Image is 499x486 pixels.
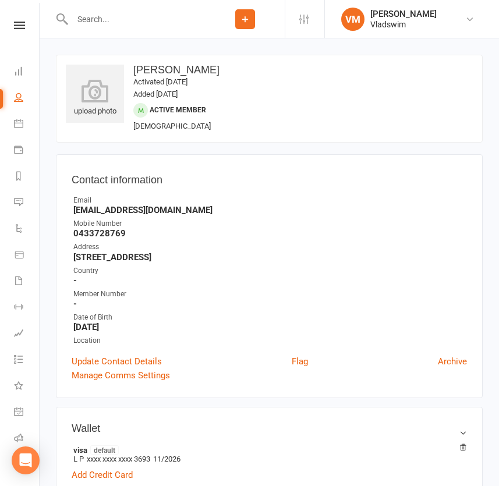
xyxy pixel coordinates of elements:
span: xxxx xxxx xxxx 3693 [87,455,150,463]
a: What's New [14,374,40,400]
a: Add Credit Card [72,468,133,482]
div: Date of Birth [73,312,467,323]
div: VM [341,8,364,31]
a: Archive [438,354,467,368]
strong: - [73,275,467,286]
div: Address [73,242,467,253]
div: Vladswim [370,19,437,30]
time: Added [DATE] [133,90,178,98]
strong: 0433728769 [73,228,467,239]
div: Location [73,335,467,346]
a: Payments [14,138,40,164]
a: Dashboard [14,59,40,86]
a: Assessments [14,321,40,347]
div: Country [73,265,467,276]
div: upload photo [66,79,124,118]
a: People [14,86,40,112]
h3: [PERSON_NAME] [66,65,473,76]
strong: [STREET_ADDRESS] [73,252,467,262]
a: Roll call kiosk mode [14,426,40,452]
li: L P [72,444,467,465]
strong: [EMAIL_ADDRESS][DOMAIN_NAME] [73,205,467,215]
strong: visa [73,445,461,455]
span: 11/2026 [153,455,181,463]
div: Mobile Number [73,218,467,229]
time: Activated [DATE] [133,77,187,86]
a: Reports [14,164,40,190]
a: Flag [292,354,308,368]
input: Search... [69,11,206,27]
strong: [DATE] [73,322,467,332]
div: Member Number [73,289,467,300]
div: [PERSON_NAME] [370,9,437,19]
span: Active member [150,106,206,114]
span: default [90,445,119,455]
a: Product Sales [14,243,40,269]
div: Email [73,195,467,206]
h3: Contact information [72,170,467,186]
span: [DEMOGRAPHIC_DATA] [133,122,211,130]
div: Open Intercom Messenger [12,446,40,474]
a: Calendar [14,112,40,138]
a: Manage Comms Settings [72,368,170,382]
a: Update Contact Details [72,354,162,368]
strong: - [73,299,467,309]
a: General attendance kiosk mode [14,400,40,426]
h3: Wallet [72,423,467,435]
